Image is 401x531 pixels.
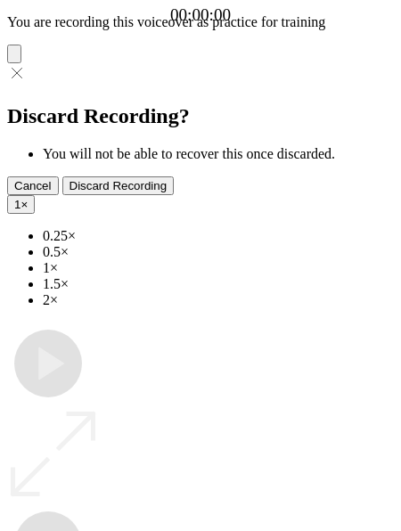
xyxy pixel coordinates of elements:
button: Cancel [7,176,59,195]
li: You will not be able to recover this once discarded. [43,146,394,162]
h2: Discard Recording? [7,104,394,128]
a: 00:00:00 [170,5,231,25]
button: Discard Recording [62,176,175,195]
li: 0.25× [43,228,394,244]
span: 1 [14,198,20,211]
li: 1× [43,260,394,276]
p: You are recording this voiceover as practice for training [7,14,394,30]
li: 2× [43,292,394,308]
button: 1× [7,195,35,214]
li: 1.5× [43,276,394,292]
li: 0.5× [43,244,394,260]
